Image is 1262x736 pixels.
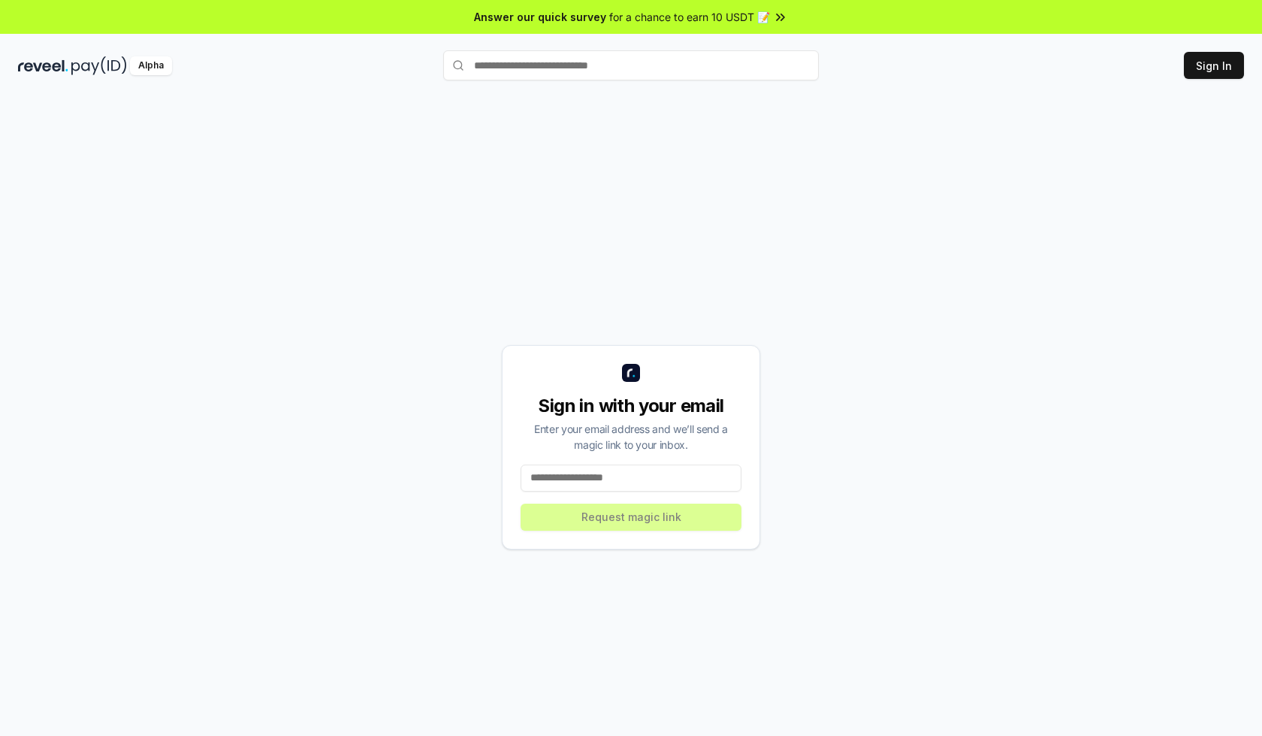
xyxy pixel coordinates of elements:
[521,394,741,418] div: Sign in with your email
[1184,52,1244,79] button: Sign In
[71,56,127,75] img: pay_id
[18,56,68,75] img: reveel_dark
[130,56,172,75] div: Alpha
[622,364,640,382] img: logo_small
[609,9,770,25] span: for a chance to earn 10 USDT 📝
[521,421,741,453] div: Enter your email address and we’ll send a magic link to your inbox.
[474,9,606,25] span: Answer our quick survey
